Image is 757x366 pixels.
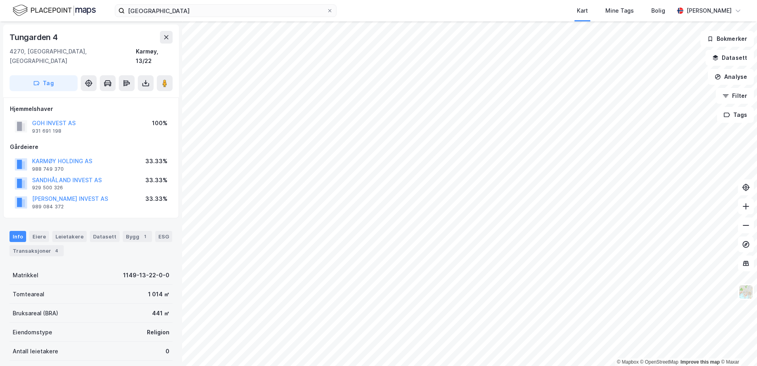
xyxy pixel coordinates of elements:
[155,231,172,242] div: ESG
[147,328,169,337] div: Religion
[125,5,327,17] input: Søk på adresse, matrikkel, gårdeiere, leietakere eller personer
[152,309,169,318] div: 441 ㎡
[700,31,754,47] button: Bokmerker
[717,107,754,123] button: Tags
[136,47,173,66] div: Karmøy, 13/22
[13,4,96,17] img: logo.f888ab2527a4732fd821a326f86c7f29.svg
[141,233,149,240] div: 1
[651,6,665,15] div: Bolig
[52,231,87,242] div: Leietakere
[13,271,38,280] div: Matrikkel
[617,359,639,365] a: Mapbox
[13,347,58,356] div: Antall leietakere
[32,166,64,172] div: 988 749 370
[716,88,754,104] button: Filter
[10,47,136,66] div: 4270, [GEOGRAPHIC_DATA], [GEOGRAPHIC_DATA]
[717,328,757,366] div: Kontrollprogram for chat
[10,31,59,44] div: Tungarden 4
[90,231,120,242] div: Datasett
[123,271,169,280] div: 1149-13-22-0-0
[10,245,64,256] div: Transaksjoner
[681,359,720,365] a: Improve this map
[32,204,64,210] div: 989 084 372
[145,175,167,185] div: 33.33%
[10,142,172,152] div: Gårdeiere
[29,231,49,242] div: Eiere
[687,6,732,15] div: [PERSON_NAME]
[32,128,61,134] div: 931 691 198
[123,231,152,242] div: Bygg
[145,156,167,166] div: 33.33%
[165,347,169,356] div: 0
[738,284,753,299] img: Z
[148,290,169,299] div: 1 014 ㎡
[717,328,757,366] iframe: Chat Widget
[53,247,61,255] div: 4
[13,290,44,299] div: Tomteareal
[640,359,679,365] a: OpenStreetMap
[10,75,78,91] button: Tag
[706,50,754,66] button: Datasett
[605,6,634,15] div: Mine Tags
[13,328,52,337] div: Eiendomstype
[10,104,172,114] div: Hjemmelshaver
[10,231,26,242] div: Info
[13,309,58,318] div: Bruksareal (BRA)
[577,6,588,15] div: Kart
[145,194,167,204] div: 33.33%
[708,69,754,85] button: Analyse
[32,185,63,191] div: 929 500 326
[152,118,167,128] div: 100%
